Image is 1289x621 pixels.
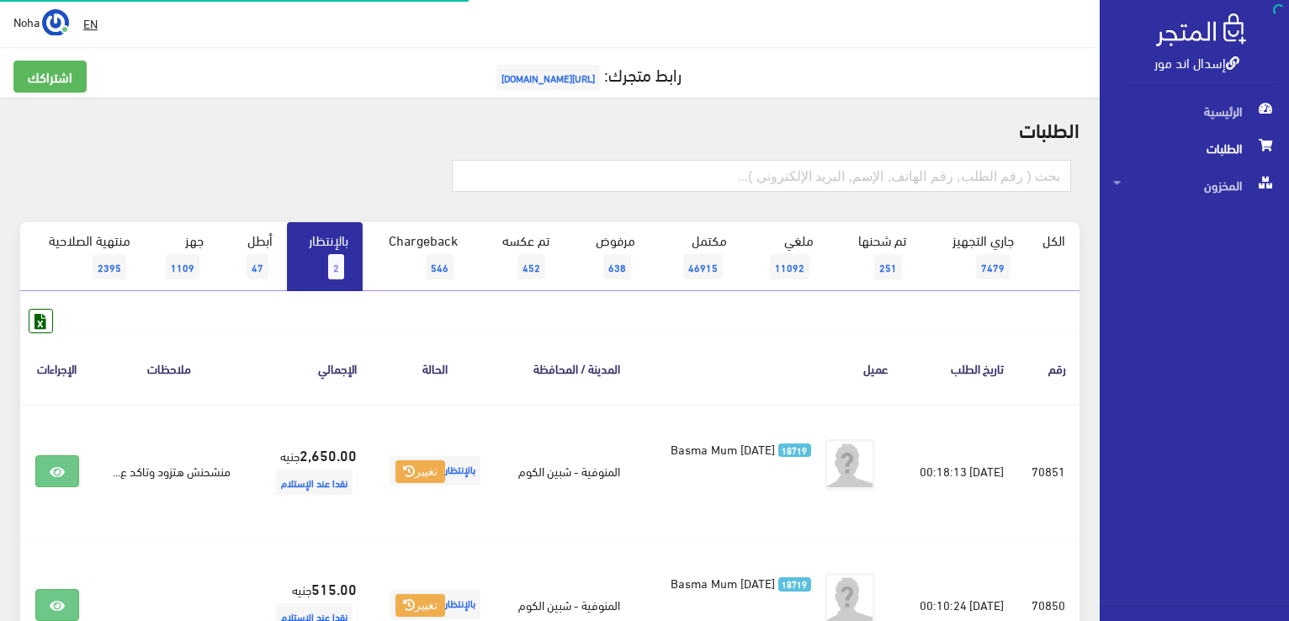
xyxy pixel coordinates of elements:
[1100,93,1289,130] a: الرئيسية
[145,222,218,291] a: جهز1109
[902,333,1017,403] th: تاريخ الطلب
[363,222,472,291] a: Chargeback546
[1113,93,1276,130] span: الرئيسية
[13,61,87,93] a: اشتراكك
[1100,130,1289,167] a: الطلبات
[276,470,353,495] span: نقدا عند الإستلام
[247,254,268,279] span: 47
[1017,333,1080,403] th: رقم
[42,9,69,36] img: ...
[13,11,40,32] span: Noha
[500,333,634,403] th: المدينة / المحافظة
[1154,50,1239,74] a: إسدال اند مور
[77,8,104,39] a: EN
[218,222,287,291] a: أبطل47
[472,222,564,291] a: تم عكسه452
[83,13,98,34] u: EN
[517,254,545,279] span: 452
[300,443,357,465] strong: 2,650.00
[671,571,775,594] span: Basma Mum [DATE]
[1028,222,1079,257] a: الكل
[496,65,600,90] span: [URL][DOMAIN_NAME]
[426,254,454,279] span: 546
[564,222,650,291] a: مرفوض638
[1100,167,1289,204] a: المخزون
[395,594,445,618] button: تغيير
[1113,167,1276,204] span: المخزون
[390,456,480,486] span: بالإنتظار
[683,254,723,279] span: 46915
[166,254,199,279] span: 1109
[603,254,631,279] span: 638
[20,118,1079,140] h2: الطلبات
[660,439,810,458] a: 18719 Basma Mum [DATE]
[976,254,1010,279] span: 7479
[1113,130,1276,167] span: الطلبات
[778,443,811,458] span: 18719
[93,404,243,539] td: منشحنش هتزود وتاكد ع...
[93,333,243,403] th: ملاحظات
[650,222,741,291] a: مكتمل46915
[770,254,809,279] span: 11092
[311,577,357,599] strong: 515.00
[902,404,1017,539] td: [DATE] 00:18:13
[20,506,84,570] iframe: Drift Widget Chat Controller
[244,333,370,403] th: اﻹجمالي
[671,437,775,460] span: Basma Mum [DATE]
[452,160,1071,192] input: بحث ( رقم الطلب, رقم الهاتف, الإسم, البريد اﻹلكتروني )...
[634,333,901,403] th: عميل
[741,222,828,291] a: ملغي11092
[1156,13,1246,46] img: .
[370,333,501,403] th: الحالة
[390,590,480,619] span: بالإنتظار
[825,439,875,490] img: avatar.png
[874,254,902,279] span: 251
[328,254,344,279] span: 2
[828,222,920,291] a: تم شحنها251
[778,577,811,592] span: 18719
[244,404,370,539] td: جنيه
[395,460,445,484] button: تغيير
[287,222,363,291] a: بالإنتظار2
[20,333,93,403] th: الإجراءات
[93,254,126,279] span: 2395
[13,8,69,35] a: ... Noha
[920,222,1029,291] a: جاري التجهيز7479
[492,58,682,89] a: رابط متجرك:[URL][DOMAIN_NAME]
[1017,404,1080,539] td: 70851
[20,222,145,291] a: منتهية الصلاحية2395
[500,404,634,539] td: المنوفية - شبين الكوم
[660,573,810,592] a: 18719 Basma Mum [DATE]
